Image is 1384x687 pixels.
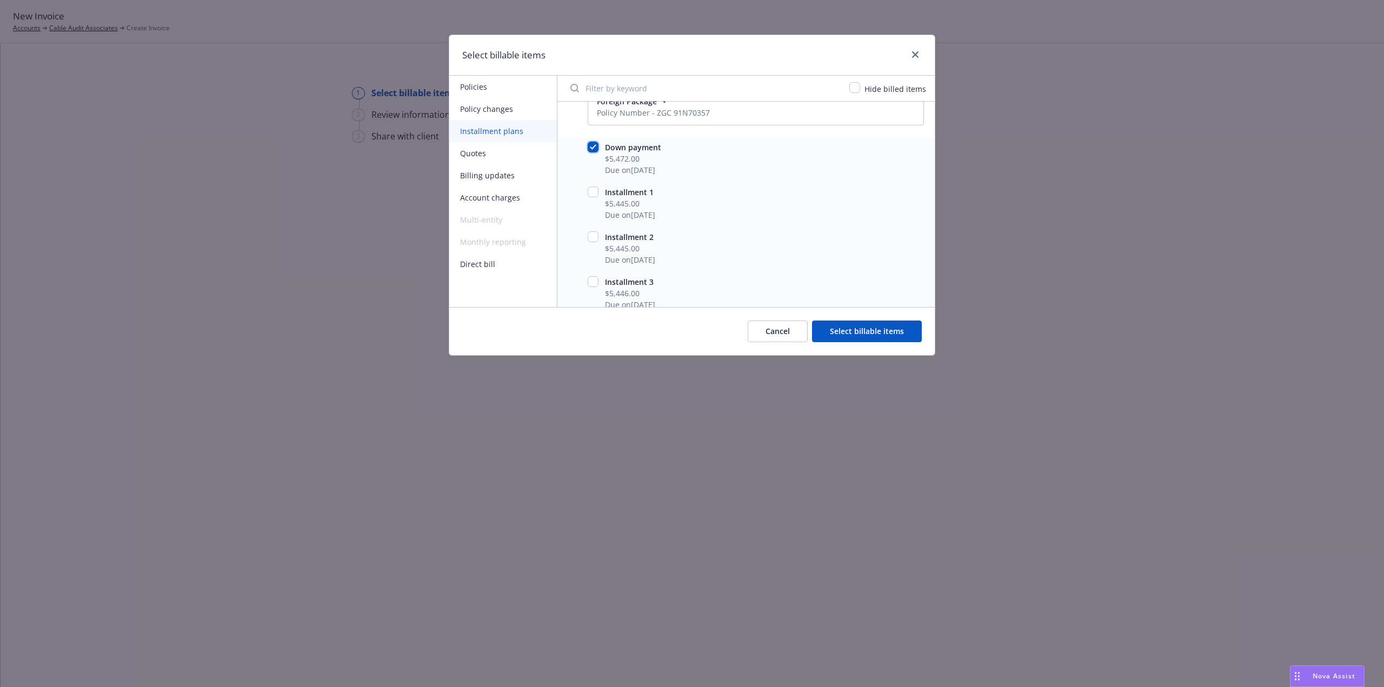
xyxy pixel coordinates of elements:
[605,254,655,265] span: Due on [DATE]
[605,198,655,209] span: $5,445.00
[909,48,922,61] a: close
[449,231,557,253] span: Monthly reporting
[812,321,922,342] button: Select billable items
[449,98,557,120] button: Policy changes
[449,253,557,275] button: Direct bill
[605,209,655,221] span: Due on [DATE]
[564,77,843,99] input: Filter by keyword
[449,164,557,186] button: Billing updates
[449,76,557,98] button: Policies
[1313,671,1355,681] span: Nova Assist
[1290,666,1304,686] div: Drag to move
[605,276,655,288] button: Installment 3
[597,96,657,107] span: Foreign Package
[605,288,655,299] span: $5,446.00
[597,107,710,118] span: Policy Number - ZGC 91N70357
[605,153,661,164] span: $5,472.00
[605,299,655,310] span: Due on [DATE]
[605,142,661,153] button: Down payment
[605,164,661,176] span: Due on [DATE]
[449,209,557,231] span: Multi-entity
[449,186,557,209] button: Account charges
[864,84,926,94] span: Hide billed items
[1290,665,1365,687] button: Nova Assist
[597,96,710,107] button: Foreign Package
[748,321,808,342] button: Cancel
[605,243,655,254] span: $5,445.00
[449,142,557,164] button: Quotes
[605,231,655,243] button: Installment 2
[462,48,545,62] h1: Select billable items
[449,120,557,142] button: Installment plans
[605,186,655,198] button: Installment 1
